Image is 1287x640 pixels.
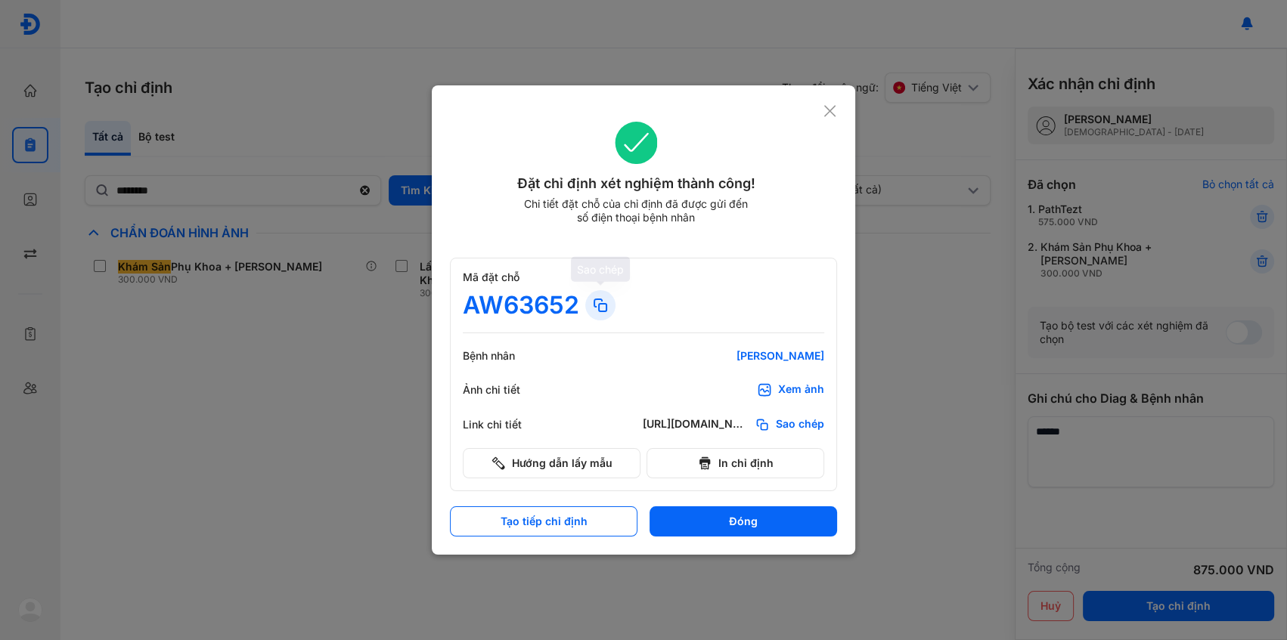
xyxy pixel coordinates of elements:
button: Đóng [650,506,837,536]
div: AW63652 [463,290,579,320]
div: Đặt chỉ định xét nghiệm thành công! [450,173,823,194]
div: Link chi tiết [463,418,554,431]
div: Xem ảnh [778,382,824,397]
div: [URL][DOMAIN_NAME] [643,417,749,432]
div: Mã đặt chỗ [463,271,824,284]
button: In chỉ định [647,448,824,478]
button: Tạo tiếp chỉ định [450,506,637,536]
button: Hướng dẫn lấy mẫu [463,448,640,478]
div: Chi tiết đặt chỗ của chỉ định đã được gửi đến số điện thoại bệnh nhân [517,197,755,224]
div: Ảnh chi tiết [463,383,554,397]
div: Bệnh nhân [463,349,554,363]
span: Sao chép [776,417,824,432]
div: [PERSON_NAME] [643,349,824,363]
